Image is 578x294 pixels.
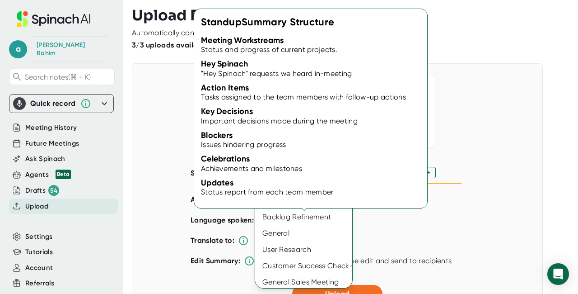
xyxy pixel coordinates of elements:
[547,263,569,285] div: Open Intercom Messenger
[255,209,358,225] div: Backlog Refinement
[255,274,358,290] div: General Sales Meeting
[255,225,358,242] div: General
[255,144,358,160] div: Create custom template
[255,160,358,176] div: Standup
[255,242,358,258] div: User Research
[255,193,358,209] div: Planning
[255,258,358,274] div: Customer Success Check-In
[255,176,358,193] div: Retrospective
